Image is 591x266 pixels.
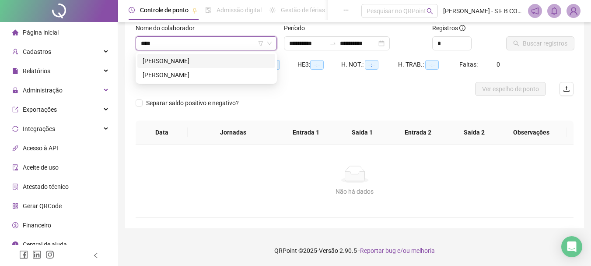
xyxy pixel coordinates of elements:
[23,48,51,55] span: Cadastros
[12,68,18,74] span: file
[23,125,55,132] span: Integrações
[12,49,18,55] span: user-add
[446,121,502,145] th: Saída 2
[140,7,189,14] span: Controle de ponto
[365,60,378,70] span: --:--
[561,236,582,257] div: Open Intercom Messenger
[531,7,539,15] span: notification
[23,202,62,209] span: Gerar QRCode
[23,29,59,36] span: Página inicial
[188,121,278,145] th: Jornadas
[281,7,325,14] span: Gestão de férias
[297,60,341,70] div: HE 3:
[205,7,211,13] span: file-done
[12,87,18,93] span: lock
[23,183,69,190] span: Atestado técnico
[45,250,54,259] span: instagram
[563,85,570,92] span: upload
[343,7,349,13] span: ellipsis
[459,61,479,68] span: Faltas:
[12,145,18,151] span: api
[550,7,558,15] span: bell
[23,106,57,113] span: Exportações
[146,187,563,196] div: Não há dados
[341,60,398,70] div: H. NOT.:
[329,40,336,47] span: swap-right
[269,7,276,13] span: sun
[390,121,446,145] th: Entrada 2
[459,25,465,31] span: info-circle
[278,121,334,145] th: Entrada 1
[143,70,270,80] div: [PERSON_NAME]
[129,7,135,13] span: clock-circle
[136,121,188,145] th: Data
[443,6,523,16] span: [PERSON_NAME] - S F B COMERCIO DE MOVEIS E ELETRO
[23,164,59,171] span: Aceite de uso
[12,126,18,132] span: sync
[284,23,311,33] label: Período
[360,247,435,254] span: Reportar bug e/ou melhoria
[12,164,18,170] span: audit
[475,82,546,96] button: Ver espelho de ponto
[23,67,50,74] span: Relatórios
[432,23,465,33] span: Registros
[93,252,99,259] span: left
[329,40,336,47] span: to
[267,41,272,46] span: down
[506,36,574,50] button: Buscar registros
[503,128,560,137] span: Observações
[136,23,200,33] label: Nome do colaborador
[192,8,197,13] span: pushpin
[12,29,18,35] span: home
[143,56,270,66] div: [PERSON_NAME]
[497,61,500,68] span: 0
[319,247,338,254] span: Versão
[425,60,439,70] span: --:--
[12,203,18,209] span: qrcode
[23,87,63,94] span: Administração
[19,250,28,259] span: facebook
[23,241,67,248] span: Central de ajuda
[118,235,591,266] footer: QRPoint © 2025 - 2.90.5 -
[32,250,41,259] span: linkedin
[23,145,58,152] span: Acesso à API
[137,54,275,68] div: CESAR AUGUSTO BISPO SOTERO
[12,106,18,113] span: export
[334,121,390,145] th: Saída 1
[310,60,324,70] span: --:--
[12,241,18,248] span: info-circle
[137,68,275,82] div: CESAR SANTOS BRITO
[12,184,18,190] span: solution
[23,222,51,229] span: Financeiro
[12,222,18,228] span: dollar
[567,4,580,18] img: 82559
[258,41,263,46] span: filter
[496,121,567,145] th: Observações
[398,60,459,70] div: H. TRAB.:
[427,8,433,14] span: search
[143,98,242,108] span: Separar saldo positivo e negativo?
[217,7,262,14] span: Admissão digital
